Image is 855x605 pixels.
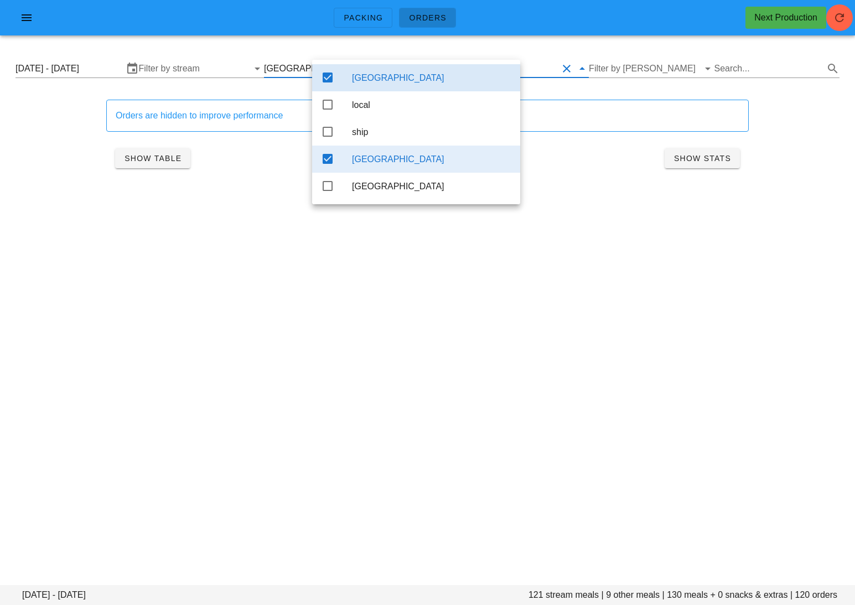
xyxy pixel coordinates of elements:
div: [GEOGRAPHIC_DATA],[GEOGRAPHIC_DATA]Clear Filter by group [264,60,589,77]
span: Show Stats [673,154,731,163]
div: [GEOGRAPHIC_DATA] [352,154,511,164]
button: Show Stats [665,148,740,168]
div: Filter by [PERSON_NAME] [589,60,714,77]
a: Packing [334,8,392,28]
div: Next Production [754,11,817,24]
div: local [352,100,511,110]
button: Show Table [115,148,190,168]
span: Show Table [124,154,182,163]
div: Orders are hidden to improve performance [116,109,739,122]
div: ship [352,127,511,137]
span: Orders [408,13,447,22]
span: Packing [343,13,383,22]
div: [GEOGRAPHIC_DATA] [352,73,511,83]
a: Orders [399,8,456,28]
div: Filter by stream [139,60,264,77]
button: Clear Filter by group [560,62,573,75]
div: [GEOGRAPHIC_DATA], [264,64,359,74]
div: [GEOGRAPHIC_DATA] [352,181,511,192]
